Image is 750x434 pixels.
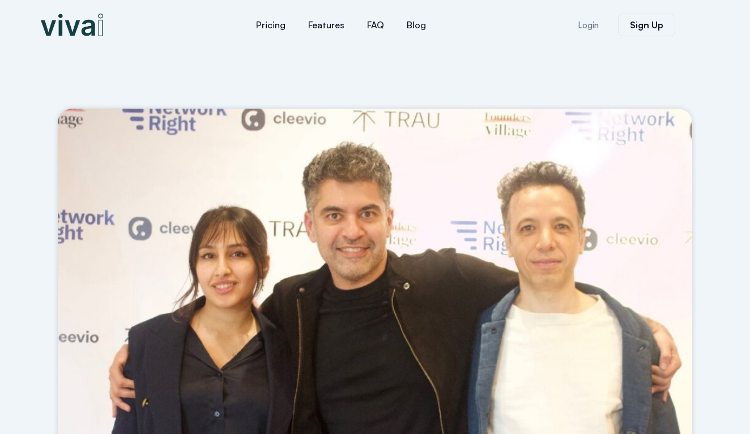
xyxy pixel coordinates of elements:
[297,11,356,38] a: Features
[245,11,297,38] a: Pricing
[177,11,505,38] nav: Menu
[630,20,663,29] span: Sign Up
[564,14,612,36] a: Login
[618,14,675,36] a: Sign Up
[356,11,395,38] a: FAQ
[395,11,437,38] a: Blog
[578,21,599,29] span: Login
